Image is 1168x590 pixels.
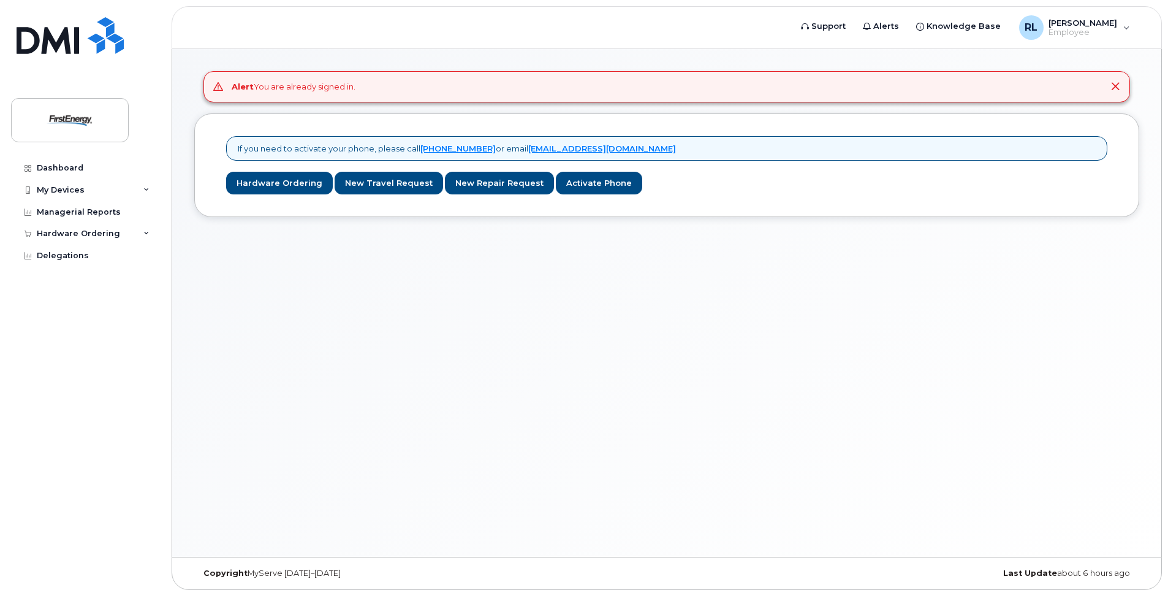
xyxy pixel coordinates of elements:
[528,144,676,153] a: [EMAIL_ADDRESS][DOMAIN_NAME]
[824,569,1139,578] div: about 6 hours ago
[203,569,248,578] strong: Copyright
[335,172,443,194] a: New Travel Request
[420,144,496,153] a: [PHONE_NUMBER]
[1003,569,1057,578] strong: Last Update
[194,569,509,578] div: MyServe [DATE]–[DATE]
[226,172,333,194] a: Hardware Ordering
[238,143,676,155] p: If you need to activate your phone, please call or email
[232,82,254,91] strong: Alert
[556,172,642,194] a: Activate Phone
[232,81,355,93] div: You are already signed in.
[445,172,554,194] a: New Repair Request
